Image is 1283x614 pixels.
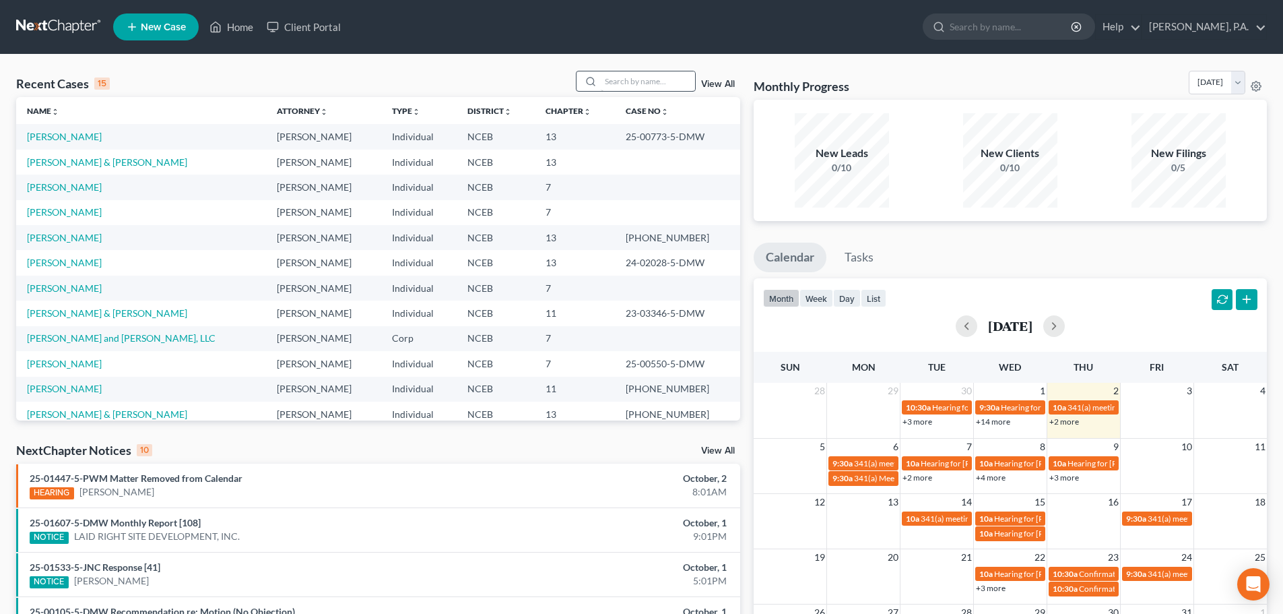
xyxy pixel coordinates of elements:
a: [PERSON_NAME] [27,282,102,294]
div: HEARING [30,487,74,499]
td: NCEB [457,124,535,149]
h3: Monthly Progress [754,78,849,94]
div: October, 1 [503,561,727,574]
span: New Case [141,22,186,32]
button: day [833,289,861,307]
td: NCEB [457,175,535,199]
td: Individual [381,175,457,199]
td: 7 [535,175,615,199]
span: 17 [1180,494,1193,510]
i: unfold_more [504,108,512,116]
span: 11 [1253,439,1267,455]
td: NCEB [457,326,535,351]
span: 18 [1253,494,1267,510]
a: +2 more [1049,417,1079,427]
td: NCEB [457,200,535,225]
td: NCEB [457,351,535,376]
div: 8:01AM [503,485,727,499]
span: 10a [979,514,993,524]
a: [PERSON_NAME] and [PERSON_NAME], LLC [27,332,216,344]
button: week [799,289,833,307]
td: [PERSON_NAME] [266,301,381,326]
a: +3 more [976,583,1006,593]
span: 15 [1033,494,1047,510]
a: View All [701,80,735,89]
div: New Leads [795,146,889,161]
span: Sun [781,361,800,373]
span: 16 [1107,494,1120,510]
a: Help [1096,15,1141,39]
td: 7 [535,326,615,351]
span: 12 [813,494,826,510]
span: 9:30a [832,458,853,468]
a: +3 more [1049,472,1079,483]
div: 15 [94,78,110,90]
span: Confirmation hearing for [PERSON_NAME] [1079,584,1232,594]
a: [PERSON_NAME] [27,257,102,268]
span: 13 [886,494,900,510]
td: 13 [535,225,615,250]
a: [PERSON_NAME] [27,206,102,218]
td: 11 [535,377,615,402]
td: 13 [535,402,615,427]
span: Hearing for [932,402,973,412]
a: +2 more [902,472,932,483]
a: Nameunfold_more [27,106,59,116]
td: Corp [381,326,457,351]
span: 22 [1033,549,1047,565]
a: Chapterunfold_more [546,106,591,116]
a: +14 more [976,417,1010,427]
span: 3 [1185,383,1193,399]
a: 25-01607-5-DMW Monthly Report [108] [30,517,201,528]
a: Home [203,15,260,39]
span: Hearing for [PERSON_NAME] [1067,458,1173,468]
span: 4 [1259,383,1267,399]
span: 10a [979,528,993,539]
span: 29 [886,383,900,399]
td: Individual [381,200,457,225]
td: [PERSON_NAME] [266,377,381,402]
span: Sat [1222,361,1239,373]
span: 2 [1112,383,1120,399]
span: 19 [813,549,826,565]
a: [PERSON_NAME] [27,131,102,142]
a: 25-01447-5-PWM Matter Removed from Calendar [30,472,242,484]
span: Hearing for [PERSON_NAME] [994,528,1099,539]
a: [PERSON_NAME], P.A. [1142,15,1266,39]
span: 14 [960,494,973,510]
td: [PERSON_NAME] [266,175,381,199]
div: Recent Cases [16,75,110,92]
span: 10:30a [906,402,931,412]
td: [PHONE_NUMBER] [615,402,740,427]
span: 23 [1107,549,1120,565]
td: Individual [381,124,457,149]
span: 1 [1039,383,1047,399]
div: 0/10 [795,161,889,175]
td: Individual [381,301,457,326]
span: 6 [892,439,900,455]
div: New Clients [963,146,1057,161]
div: October, 1 [503,516,727,530]
span: 10a [979,569,993,579]
td: Individual [381,351,457,376]
a: Client Portal [260,15,348,39]
span: Confirmation hearing for [PERSON_NAME] [1079,569,1232,579]
div: NextChapter Notices [16,442,152,458]
span: 9:30a [1126,514,1146,524]
td: 25-00773-5-DMW [615,124,740,149]
td: NCEB [457,402,535,427]
h2: [DATE] [988,319,1032,333]
span: Hearing for [PERSON_NAME] [994,458,1099,468]
td: NCEB [457,276,535,301]
td: 7 [535,351,615,376]
a: Typeunfold_more [392,106,420,116]
td: 23-03346-5-DMW [615,301,740,326]
i: unfold_more [583,108,591,116]
td: 7 [535,276,615,301]
span: 10a [906,514,919,524]
span: 21 [960,549,973,565]
td: 25-00550-5-DMW [615,351,740,376]
td: Individual [381,402,457,427]
div: October, 2 [503,472,727,485]
span: 341(a) Meeting for [PERSON_NAME] [854,473,985,483]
